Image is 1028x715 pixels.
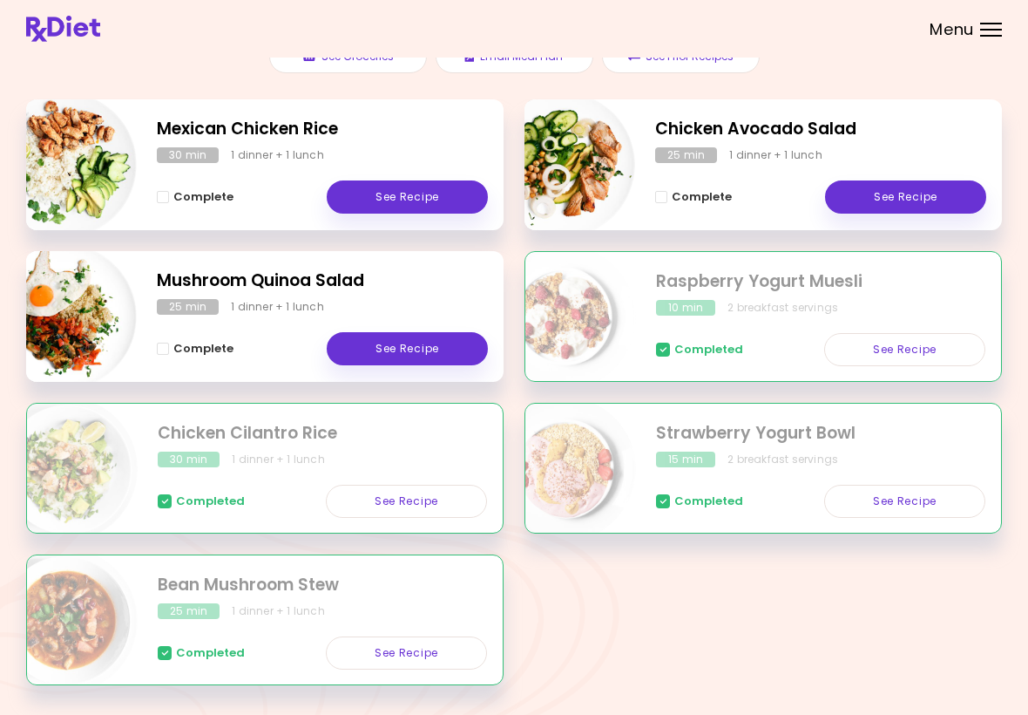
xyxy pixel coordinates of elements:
[490,92,635,237] img: Info - Chicken Avocado Salad
[655,187,732,208] button: Complete - Chicken Avocado Salad
[727,300,838,316] div: 2 breakfast servings
[158,603,220,619] div: 25 min
[656,269,985,295] h2: Raspberry Yogurt Muesli
[491,397,636,541] img: Info - Strawberry Yogurt Bowl
[327,180,488,214] a: See Recipe - Mexican Chicken Rice
[157,338,233,359] button: Complete - Mushroom Quinoa Salad
[158,452,220,467] div: 30 min
[26,16,100,42] img: RxDiet
[674,494,743,508] span: Completed
[491,245,636,390] img: Info - Raspberry Yogurt Muesli
[158,573,487,598] h2: Bean Mushroom Stew
[656,452,715,467] div: 15 min
[326,637,487,670] a: See Recipe - Bean Mushroom Stew
[672,190,732,204] span: Complete
[729,147,822,163] div: 1 dinner + 1 lunch
[157,299,219,315] div: 25 min
[824,333,985,366] a: See Recipe - Raspberry Yogurt Muesli
[173,342,233,356] span: Complete
[656,300,715,316] div: 10 min
[930,22,974,37] span: Menu
[655,147,717,163] div: 25 min
[232,452,325,467] div: 1 dinner + 1 lunch
[157,269,488,294] h2: Mushroom Quinoa Salad
[231,147,324,163] div: 1 dinner + 1 lunch
[327,332,488,365] a: See Recipe - Mushroom Quinoa Salad
[656,421,985,446] h2: Strawberry Yogurt Bowl
[674,343,743,357] span: Completed
[157,117,488,142] h2: Mexican Chicken Rice
[157,187,233,208] button: Complete - Mexican Chicken Rice
[158,421,487,446] h2: Chicken Cilantro Rice
[655,117,986,142] h2: Chicken Avocado Salad
[176,646,245,660] span: Completed
[232,603,325,619] div: 1 dinner + 1 lunch
[326,485,487,518] a: See Recipe - Chicken Cilantro Rice
[231,299,324,315] div: 1 dinner + 1 lunch
[824,485,985,518] a: See Recipe - Strawberry Yogurt Bowl
[176,494,245,508] span: Completed
[157,147,219,163] div: 30 min
[173,190,233,204] span: Complete
[825,180,986,214] a: See Recipe - Chicken Avocado Salad
[727,452,838,467] div: 2 breakfast servings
